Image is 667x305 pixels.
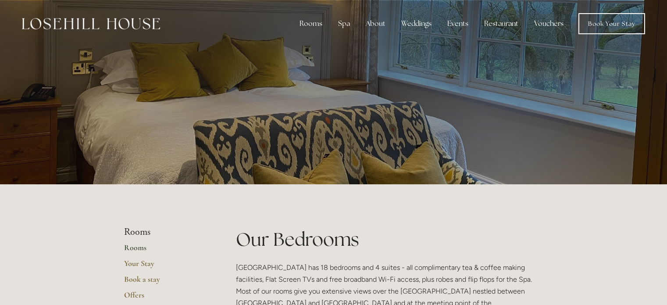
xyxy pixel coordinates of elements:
[124,258,208,274] a: Your Stay
[124,226,208,238] li: Rooms
[331,15,357,32] div: Spa
[22,18,160,29] img: Losehill House
[477,15,525,32] div: Restaurant
[527,15,571,32] a: Vouchers
[359,15,392,32] div: About
[292,15,329,32] div: Rooms
[440,15,475,32] div: Events
[236,226,543,252] h1: Our Bedrooms
[394,15,439,32] div: Weddings
[578,13,645,34] a: Book Your Stay
[124,274,208,290] a: Book a stay
[124,243,208,258] a: Rooms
